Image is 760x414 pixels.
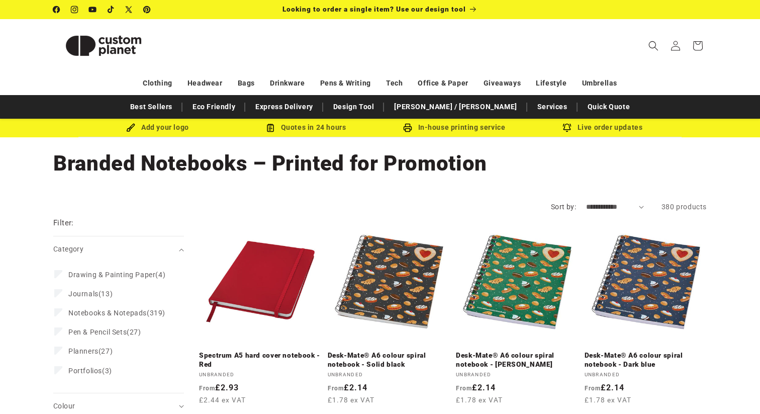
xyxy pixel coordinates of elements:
[187,98,240,116] a: Eco Friendly
[68,366,112,375] span: (3)
[389,98,522,116] a: [PERSON_NAME] / [PERSON_NAME]
[232,121,380,134] div: Quotes in 24 hours
[456,351,579,369] a: Desk-Mate® A6 colour spiral notebook - [PERSON_NAME]
[68,327,141,337] span: (27)
[328,98,379,116] a: Design Tool
[380,121,528,134] div: In-house printing service
[562,123,572,132] img: Order updates
[53,245,83,253] span: Category
[53,236,184,262] summary: Category (0 selected)
[68,309,147,317] span: Notebooks & Notepads
[403,123,412,132] img: In-house printing
[199,351,322,369] a: Spectrum A5 hard cover notebook - Red
[53,150,707,177] h1: Branded Notebooks – Printed for Promotion
[53,402,75,410] span: Colour
[187,74,223,92] a: Headwear
[583,98,635,116] a: Quick Quote
[532,98,573,116] a: Services
[68,270,165,279] span: (4)
[642,35,664,57] summary: Search
[238,74,255,92] a: Bags
[68,289,113,298] span: (13)
[125,98,177,116] a: Best Sellers
[68,290,99,298] span: Journals
[386,74,403,92] a: Tech
[551,203,576,211] label: Sort by:
[484,74,521,92] a: Giveaways
[68,271,155,279] span: Drawing & Painting Paper
[50,19,158,72] a: Custom Planet
[83,121,232,134] div: Add your logo
[68,367,102,375] span: Portfolios
[266,123,275,132] img: Order Updates Icon
[282,5,466,13] span: Looking to order a single item? Use our design tool
[68,347,99,355] span: Planners
[585,351,707,369] a: Desk-Mate® A6 colour spiral notebook - Dark blue
[68,347,113,356] span: (27)
[143,74,172,92] a: Clothing
[582,74,617,92] a: Umbrellas
[68,328,127,336] span: Pen & Pencil Sets
[68,308,165,317] span: (319)
[126,123,135,132] img: Brush Icon
[418,74,468,92] a: Office & Paper
[320,74,371,92] a: Pens & Writing
[270,74,305,92] a: Drinkware
[53,23,154,68] img: Custom Planet
[53,217,74,229] h2: Filter:
[536,74,566,92] a: Lifestyle
[328,351,450,369] a: Desk-Mate® A6 colour spiral notebook - Solid black
[528,121,677,134] div: Live order updates
[250,98,318,116] a: Express Delivery
[661,203,707,211] span: 380 products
